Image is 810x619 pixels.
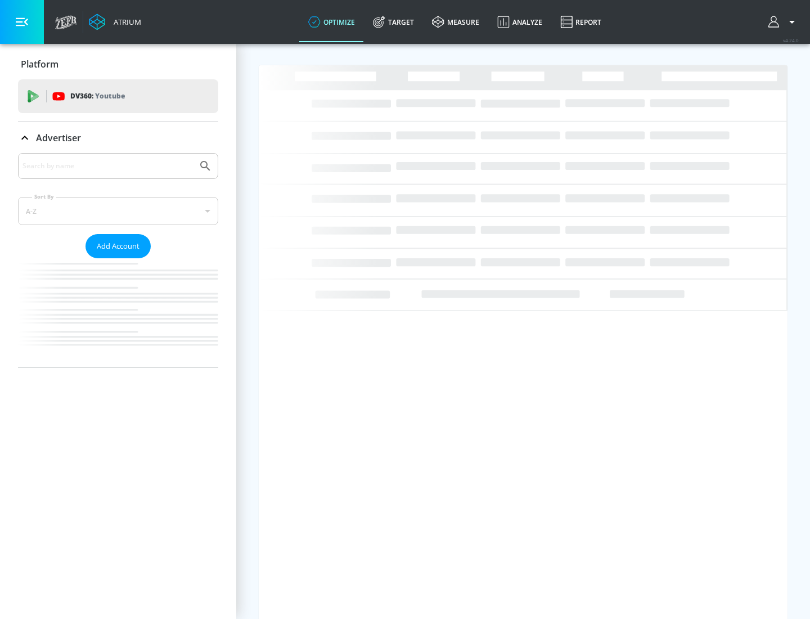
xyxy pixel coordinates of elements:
a: optimize [299,2,364,42]
a: Atrium [89,14,141,30]
div: Platform [18,48,218,80]
p: DV360: [70,90,125,102]
p: Platform [21,58,58,70]
button: Add Account [85,234,151,258]
div: DV360: Youtube [18,79,218,113]
a: Report [551,2,610,42]
div: Advertiser [18,153,218,367]
p: Advertiser [36,132,81,144]
span: Add Account [97,240,139,253]
nav: list of Advertiser [18,258,218,367]
span: v 4.24.0 [783,37,799,43]
a: Target [364,2,423,42]
div: Atrium [109,17,141,27]
label: Sort By [32,193,56,200]
input: Search by name [22,159,193,173]
a: measure [423,2,488,42]
div: A-Z [18,197,218,225]
div: Advertiser [18,122,218,154]
p: Youtube [95,90,125,102]
a: Analyze [488,2,551,42]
